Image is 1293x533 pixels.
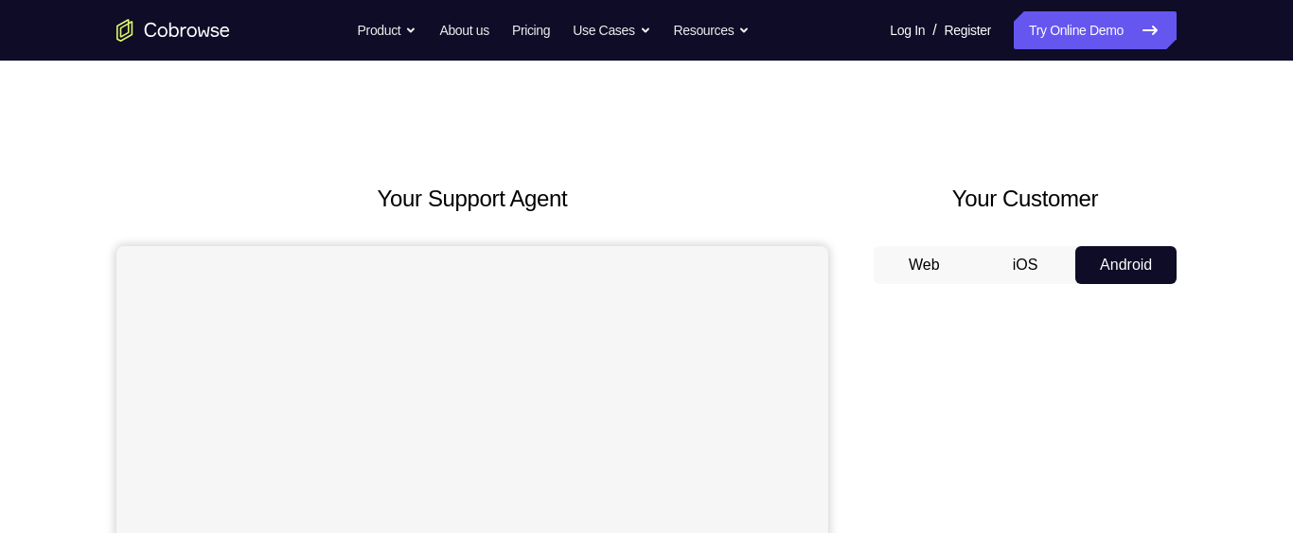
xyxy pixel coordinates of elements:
a: Try Online Demo [1014,11,1177,49]
button: Use Cases [573,11,650,49]
button: Resources [674,11,751,49]
a: Log In [890,11,925,49]
span: / [932,19,936,42]
h2: Your Support Agent [116,182,828,216]
h2: Your Customer [874,182,1177,216]
a: Go to the home page [116,19,230,42]
a: About us [439,11,488,49]
a: Register [945,11,991,49]
button: iOS [975,246,1076,284]
button: Web [874,246,975,284]
button: Product [358,11,417,49]
button: Android [1075,246,1177,284]
a: Pricing [512,11,550,49]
